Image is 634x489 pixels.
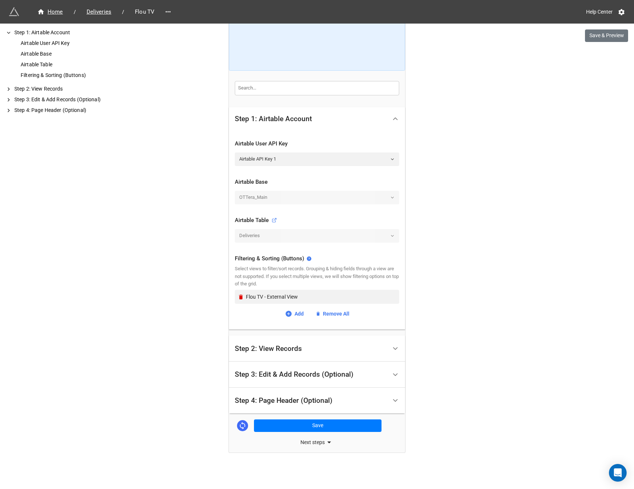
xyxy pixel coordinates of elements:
div: Airtable Table [19,61,118,68]
li: / [122,8,124,16]
div: Step 1: Airtable Account [13,29,118,36]
div: Step 1: Airtable Account [235,115,312,123]
div: Step 2: View Records [229,335,405,362]
a: Add [285,310,304,318]
a: Sync Base Structure [237,420,248,431]
span: Flou TV [130,8,159,16]
img: miniextensions-icon.73ae0678.png [9,7,19,17]
div: Filtering & Sorting (Buttons) [19,71,118,79]
a: Help Center [581,5,618,18]
div: Airtable Base [19,50,118,58]
div: Step 4: Page Header (Optional) [13,106,118,114]
div: Filtering & Sorting (Buttons) [235,254,399,263]
a: Remove [238,294,246,300]
div: Open Intercom Messenger [609,464,627,482]
a: Deliveries [79,7,119,16]
li: / [74,8,76,16]
div: Step 4: Page Header (Optional) [229,388,405,414]
div: Airtable User API Key [19,39,118,47]
div: Step 3: Edit & Add Records (Optional) [235,371,353,378]
nav: breadcrumb [29,7,162,16]
div: Step 3: Edit & Add Records (Optional) [229,362,405,388]
div: Step 1: Airtable Account [229,107,405,131]
a: Home [29,7,71,16]
div: Airtable Base [235,178,399,187]
div: Step 2: View Records [235,345,302,352]
div: Airtable Table [235,216,277,225]
a: Remove All [316,310,349,318]
div: Step 4: Page Header (Optional) [235,397,332,404]
a: Airtable API Key 1 [235,152,399,166]
button: Save & Preview [585,29,628,42]
div: Airtable User API Key [235,140,399,148]
div: Step 1: Airtable Account [229,131,405,330]
input: Search... [235,81,399,95]
span: Deliveries [82,8,116,16]
div: Flou TV - External View [246,293,396,301]
div: Next steps [229,438,405,447]
div: Select views to filter/sort records. Grouping & hiding fields through a view are not supported. I... [235,265,399,288]
button: Save [254,419,382,432]
div: Home [37,8,63,16]
div: Step 3: Edit & Add Records (Optional) [13,96,118,103]
div: Step 2: View Records [13,85,118,93]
